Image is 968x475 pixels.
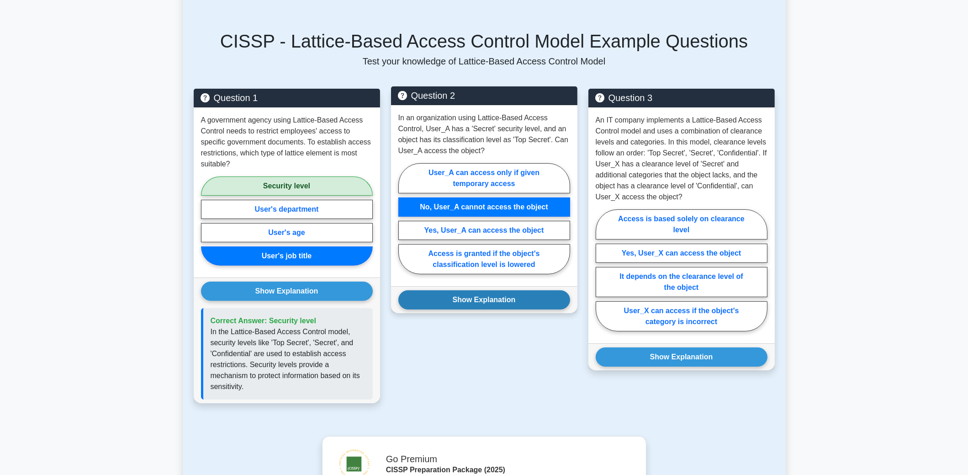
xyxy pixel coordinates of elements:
label: Yes, User_X can access the object [596,244,767,263]
label: Security level [201,176,373,196]
h5: Question 2 [398,90,570,101]
span: Correct Answer: Security level [211,317,317,325]
p: A government agency using Lattice-Based Access Control needs to restrict employees' access to spe... [201,115,373,170]
label: No, User_A cannot access the object [398,197,570,217]
label: User_A can access only if given temporary access [398,163,570,193]
label: It depends on the clearance level of the object [596,267,767,297]
h5: CISSP - Lattice-Based Access Control Model Example Questions [194,30,775,52]
label: User's department [201,200,373,219]
p: In the Lattice-Based Access Control model, security levels like 'Top Secret', 'Secret', and 'Conf... [211,326,365,392]
label: User's job title [201,246,373,266]
label: User_X can access if the object's category is incorrect [596,301,767,331]
button: Show Explanation [201,282,373,301]
p: Test your knowledge of Lattice-Based Access Control Model [194,56,775,67]
p: In an organization using Lattice-Based Access Control, User_A has a 'Secret' security level, and ... [398,112,570,156]
label: Yes, User_A can access the object [398,221,570,240]
label: User's age [201,223,373,242]
h5: Question 1 [201,92,373,103]
button: Show Explanation [398,290,570,310]
h5: Question 3 [596,92,767,103]
p: An IT company implements a Lattice-Based Access Control model and uses a combination of clearance... [596,115,767,203]
label: Access is granted if the object's classification level is lowered [398,244,570,274]
label: Access is based solely on clearance level [596,209,767,240]
button: Show Explanation [596,347,767,367]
